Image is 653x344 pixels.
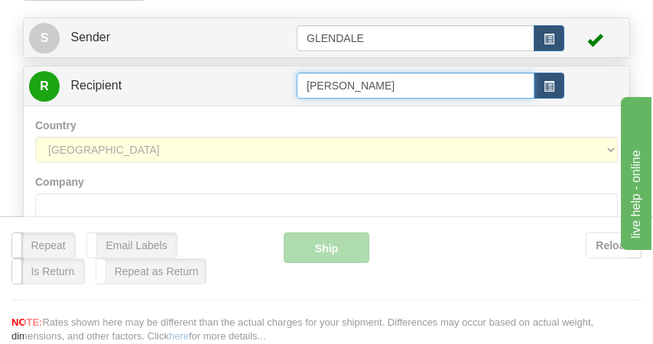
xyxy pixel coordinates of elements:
[29,71,60,102] span: R
[11,9,141,28] div: live help - online
[297,73,534,99] input: Recipient Id
[70,79,122,92] span: Recipient
[618,94,651,250] iframe: chat widget
[297,25,534,51] input: Sender Id
[70,31,110,44] span: Sender
[29,22,297,54] a: S Sender
[29,23,60,54] span: S
[29,70,267,102] a: R Recipient
[11,316,42,328] span: NOTE:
